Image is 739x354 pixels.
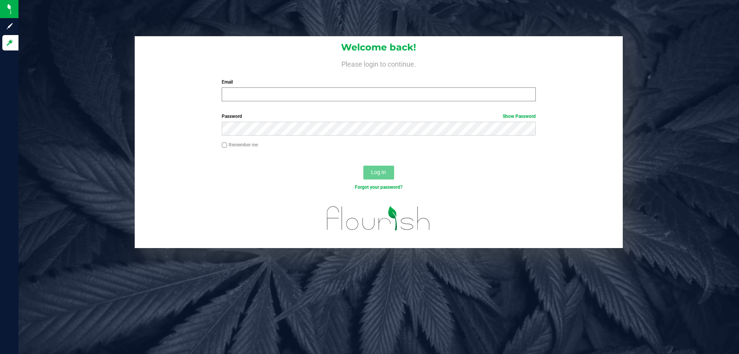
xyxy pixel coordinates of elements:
[503,114,536,119] a: Show Password
[363,166,394,180] button: Log In
[371,169,386,175] span: Log In
[222,79,535,86] label: Email
[355,185,403,190] a: Forgot your password?
[135,59,623,68] h4: Please login to continue.
[222,141,258,148] label: Remember me
[6,22,13,30] inline-svg: Sign up
[222,114,242,119] span: Password
[135,42,623,52] h1: Welcome back!
[6,39,13,47] inline-svg: Log in
[318,199,440,238] img: flourish_logo.svg
[222,143,227,148] input: Remember me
